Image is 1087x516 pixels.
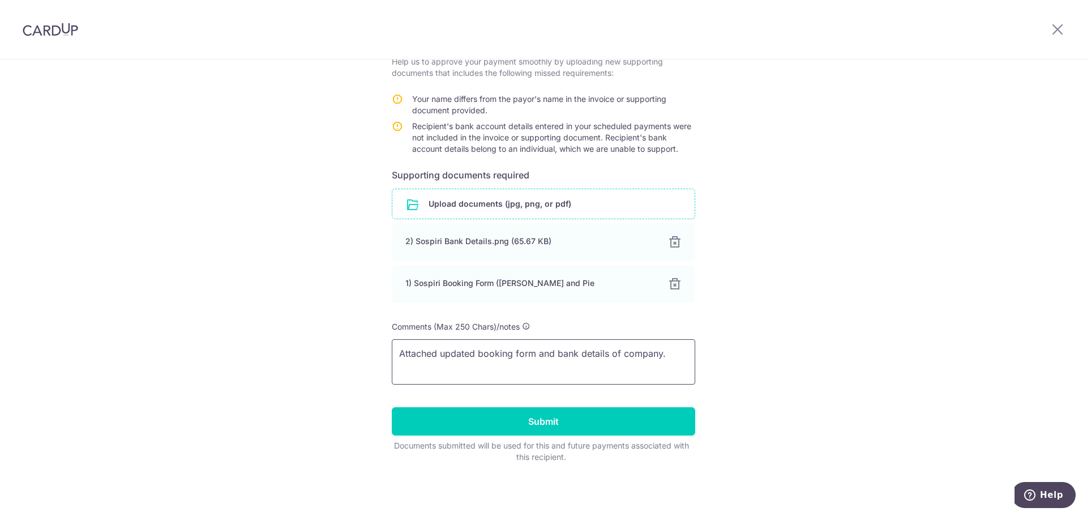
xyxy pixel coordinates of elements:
p: Help us to approve your payment smoothly by uploading new supporting documents that includes the ... [392,56,695,79]
span: Comments (Max 250 Chars)/notes [392,322,520,331]
div: Documents submitted will be used for this and future payments associated with this recipient. [392,440,691,463]
img: CardUp [23,23,78,36]
div: 2) Sospiri Bank Details.png (65.67 KB) [405,236,654,247]
iframe: Opens a widget where you can find more information [1015,482,1076,510]
span: Recipient's bank account details entered in your scheduled payments were not included in the invo... [412,121,691,153]
input: Submit [392,407,695,436]
div: 1) Sospiri Booking Form ([PERSON_NAME] and Pie [405,278,654,289]
div: Upload documents (jpg, png, or pdf) [392,189,695,219]
span: Your name differs from the payor's name in the invoice or supporting document provided. [412,94,666,115]
h6: Supporting documents required [392,168,695,182]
